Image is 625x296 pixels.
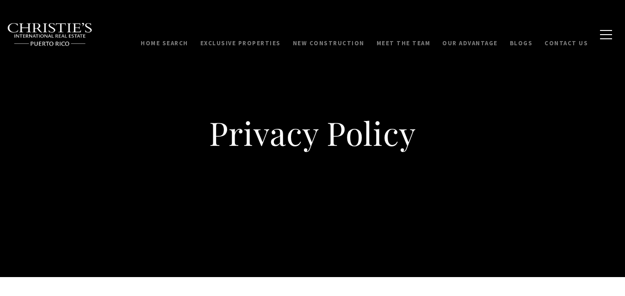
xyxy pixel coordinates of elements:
a: New Construction [287,25,371,43]
span: Contact Us [545,30,588,38]
span: Exclusive Properties [200,30,281,38]
img: Christie's International Real Estate black text logo [7,23,93,47]
a: Exclusive Properties [194,25,287,43]
a: Home Search [135,25,194,43]
span: New Construction [293,30,365,38]
a: Blogs [504,25,539,43]
span: Blogs [510,30,533,38]
span: Our Advantage [442,30,498,38]
h1: Privacy Policy [128,113,498,153]
a: Our Advantage [436,25,504,43]
a: Meet the Team [371,25,437,43]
